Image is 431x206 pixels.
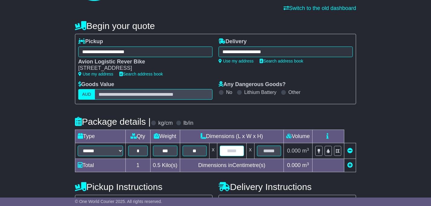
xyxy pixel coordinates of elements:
[75,159,125,172] td: Total
[260,59,303,63] a: Search address book
[246,143,254,159] td: x
[183,120,193,127] label: lb/in
[125,159,150,172] td: 1
[347,162,353,168] a: Add new item
[75,117,151,127] h4: Package details |
[75,199,162,204] span: © One World Courier 2025. All rights reserved.
[287,162,301,168] span: 0.000
[219,182,356,192] h4: Delivery Instructions
[75,182,212,192] h4: Pickup Instructions
[78,72,113,76] a: Use my address
[226,89,232,95] label: No
[209,143,217,159] td: x
[219,81,286,88] label: Any Dangerous Goods?
[75,130,125,143] td: Type
[244,89,277,95] label: Lithium Battery
[125,130,150,143] td: Qty
[302,148,309,154] span: m
[284,5,356,11] a: Switch to the old dashboard
[158,120,173,127] label: kg/cm
[78,59,206,65] div: Avion Logistic Rever Bike
[119,72,163,76] a: Search address book
[150,159,180,172] td: Kilo(s)
[180,159,284,172] td: Dimensions in Centimetre(s)
[288,89,300,95] label: Other
[78,89,95,100] label: AUD
[347,148,353,154] a: Remove this item
[284,130,313,143] td: Volume
[219,59,254,63] a: Use my address
[150,130,180,143] td: Weight
[78,38,103,45] label: Pickup
[302,162,309,168] span: m
[307,162,309,166] sup: 3
[219,38,247,45] label: Delivery
[180,130,284,143] td: Dimensions (L x W x H)
[153,162,160,168] span: 0.5
[75,21,356,31] h4: Begin your quote
[287,148,301,154] span: 0.000
[78,81,114,88] label: Goods Value
[307,147,309,152] sup: 3
[78,65,206,72] div: [STREET_ADDRESS]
